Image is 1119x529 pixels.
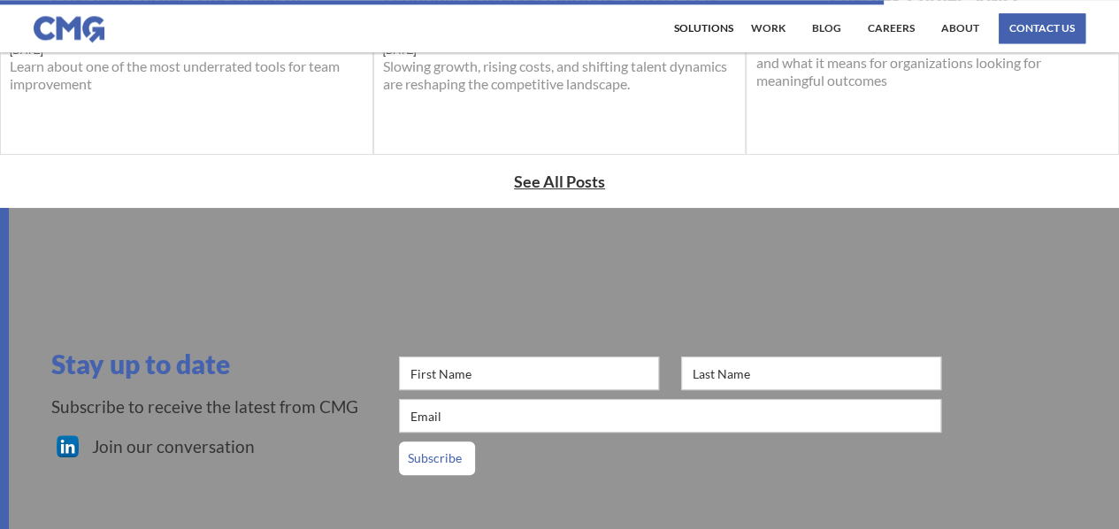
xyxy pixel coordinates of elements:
a: See All Posts [514,172,605,191]
a: Join our conversation [51,434,258,459]
a: work [747,13,790,43]
div: Solutions [674,23,733,34]
a: Careers [863,13,919,43]
div: Join our conversation [92,437,255,456]
h1: Stay up to date [51,348,381,379]
input: Subscribe [399,441,475,475]
input: Last Name [681,356,941,390]
input: First Name [399,356,659,390]
div: contact us [1009,23,1075,34]
p: Learn about one of the most underrated tools for team improvement [10,57,364,93]
input: Email [399,399,941,433]
p: PMO vs. VMO—Explore the difference between the two and what it means for organizations looking fo... [755,36,1109,89]
img: CMG logo in blue. [34,16,104,42]
a: About [937,13,984,43]
a: Blog [808,13,846,43]
h1: Subscribe to receive the latest from CMG [51,397,381,417]
form: Email Form [399,348,1077,475]
p: Slowing growth, rising costs, and shifting talent dynamics are reshaping the competitive landscape. [383,57,737,93]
